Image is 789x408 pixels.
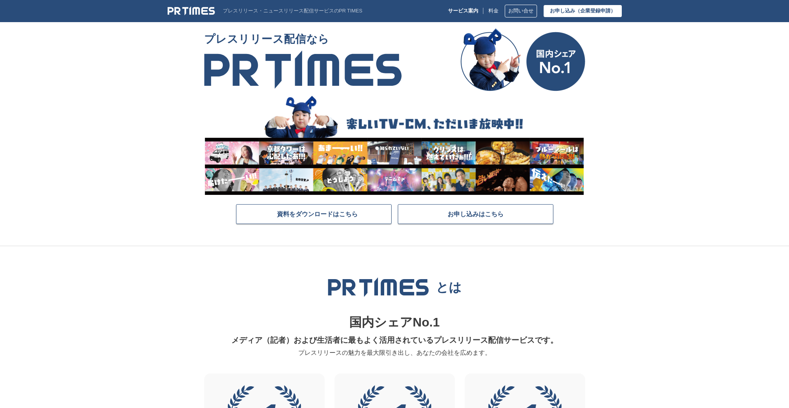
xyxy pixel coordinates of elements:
p: メディア（記者）および生活者に最もよく活用されているプレスリリース配信サービスです。 [209,332,581,348]
img: PR TIMES [204,50,402,89]
a: 資料をダウンロードはこちら [236,204,392,224]
a: お申し込みはこちら [398,204,553,224]
p: サービス案内 [448,8,478,14]
p: プレスリリースの魅力を最大限引き出し、あなたの会社を広めます。 [209,348,581,358]
img: PR TIMES [327,277,429,297]
p: プレスリリース・ニュースリリース配信サービスのPR TIMES [223,8,362,14]
span: （企業登録申請） [575,8,616,14]
p: 国内シェアNo.1 [209,313,581,332]
a: お申し込み（企業登録申請） [544,5,622,17]
a: お問い合せ [505,5,537,17]
p: とは [436,280,462,295]
span: 資料をダウンロードはこちら [277,210,358,218]
span: プレスリリース配信なら [204,28,402,50]
img: PR TIMES [168,6,215,16]
img: 国内シェア No.1 [460,28,585,91]
a: 料金 [488,8,499,14]
img: 楽しいTV-CM、ただいま放映中!! [204,94,584,195]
